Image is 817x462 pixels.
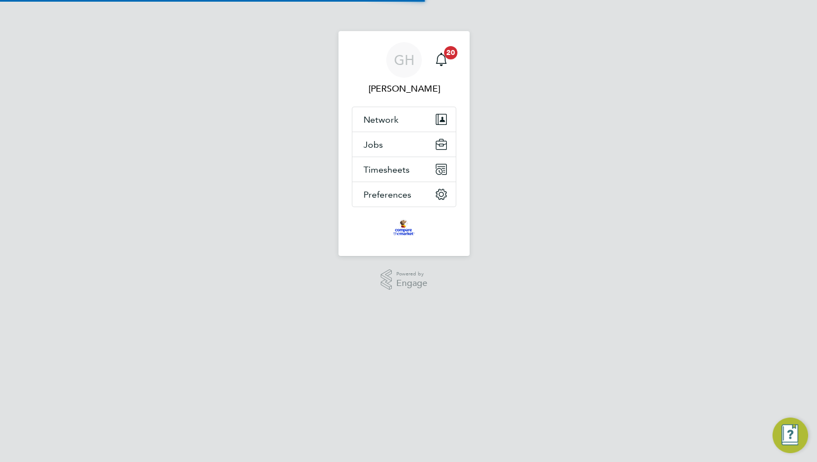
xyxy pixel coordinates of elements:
[773,418,808,453] button: Engage Resource Center
[396,269,427,279] span: Powered by
[430,42,452,78] a: 20
[352,42,456,96] a: GH[PERSON_NAME]
[394,53,415,67] span: GH
[352,132,456,157] button: Jobs
[444,46,457,59] span: 20
[338,31,470,256] nav: Main navigation
[363,139,383,150] span: Jobs
[381,269,428,290] a: Powered byEngage
[363,114,398,125] span: Network
[352,182,456,207] button: Preferences
[352,107,456,132] button: Network
[363,189,411,200] span: Preferences
[352,218,456,236] a: Go to home page
[396,279,427,288] span: Engage
[393,218,414,236] img: bglgroup-logo-retina.png
[352,82,456,96] span: Gus Hinestrosa
[363,164,410,175] span: Timesheets
[352,157,456,182] button: Timesheets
